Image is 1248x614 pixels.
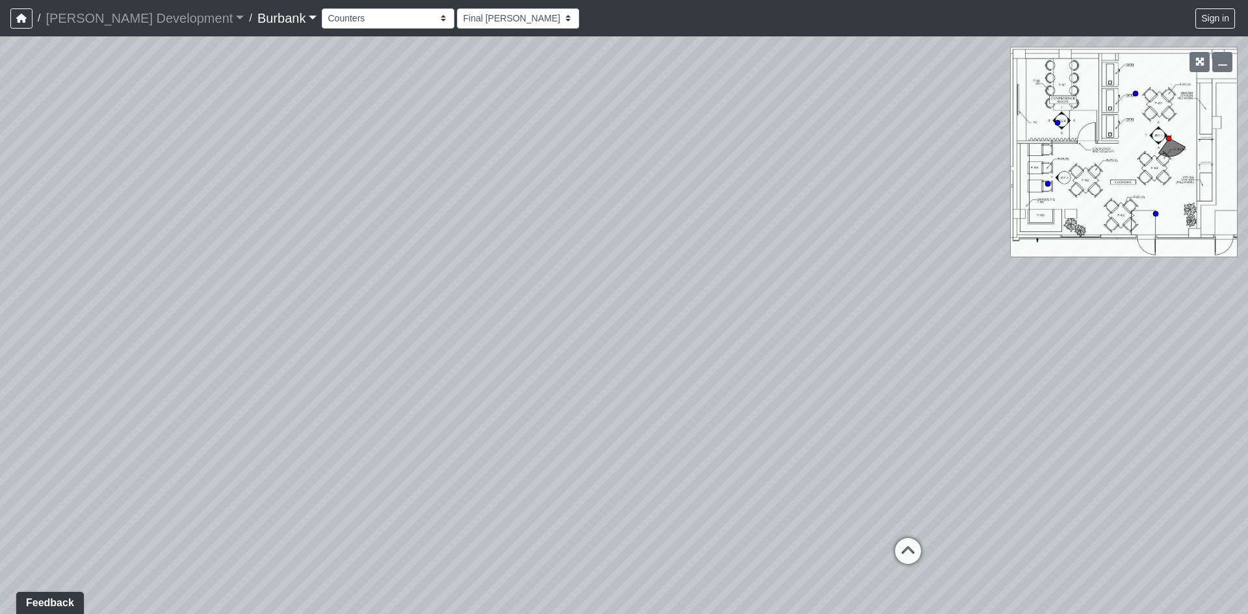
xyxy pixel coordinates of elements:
[10,588,86,614] iframe: Ybug feedback widget
[1195,8,1235,29] button: Sign in
[45,5,244,31] a: [PERSON_NAME] Development
[32,5,45,31] span: /
[244,5,257,31] span: /
[257,5,317,31] a: Burbank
